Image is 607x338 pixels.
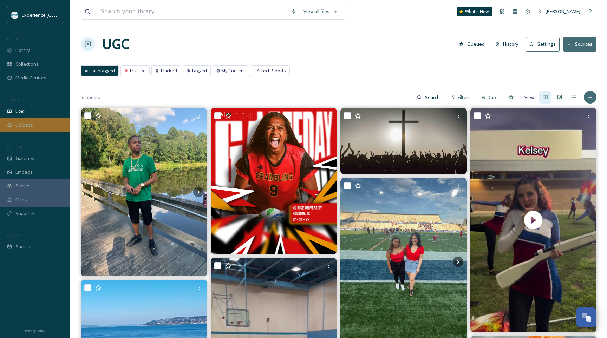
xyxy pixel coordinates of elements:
button: Queued [456,37,488,51]
a: [PERSON_NAME] [534,5,584,18]
span: Date [488,94,498,101]
span: 555 posts [81,94,100,101]
img: 24IZHUKKFBA4HCESFN4PRDEIEY.avif [11,12,18,19]
span: My Content [221,67,245,74]
span: COLLECT [7,97,22,102]
span: View: [524,94,536,101]
a: History [492,37,526,51]
span: Experience [GEOGRAPHIC_DATA] [22,12,91,18]
button: Settings [526,37,560,51]
a: Queued [456,37,492,51]
span: Media Centres [15,74,46,81]
span: Privacy Policy [25,329,45,333]
img: thumbnail [470,108,596,332]
a: UGC [102,34,129,55]
span: Uploads [15,122,33,128]
span: SOCIALS [7,233,21,238]
span: Tagged [191,67,207,74]
span: Tracked [160,67,177,74]
img: 𝐆𝐀𝐌𝐄𝐃𝐀𝐘🤩 🆚: #25 Rice 📍: Holloway Field | Houston, TX. 🕰️: 12 p.m. 🎥: ESPN+ 📊: Live Stats (riceowl... [211,108,337,254]
video: Some “before and after” clips of the guard! We will miss Guitar Hero but we are so excited for ou... [470,108,596,332]
span: Trusted [129,67,146,74]
input: Search your library [97,4,287,19]
span: MEDIA [7,36,19,41]
a: Settings [526,37,563,51]
button: Open Chat [576,307,596,327]
span: Maps [15,197,27,203]
span: Embeds [15,169,33,175]
span: LA Tech Sports [255,67,286,74]
span: Filters [458,94,471,101]
a: View all files [300,5,341,18]
span: Stories [15,183,31,189]
span: [PERSON_NAME] [546,8,580,14]
span: Collections [15,61,39,67]
span: Socials [15,244,30,250]
img: Praise, worship, and refresh 🙌 🍒🫐After service, swing by for a loaded tea. 🍉🍓 🎉Exciting surprises... [340,108,467,174]
span: SnapLink [15,210,35,217]
span: WIDGETS [7,144,23,150]
span: Galleries [15,155,34,162]
a: What's New [457,7,492,16]
span: Library [15,47,30,54]
span: UGC [15,108,25,115]
span: Hashtagged [90,67,115,74]
button: Sources [563,37,596,51]
a: Privacy Policy [25,326,45,334]
button: History [492,37,522,51]
input: Search [422,90,444,104]
img: Respect ya passion , stick to ya vision🎯 #fyp #gramfam [81,108,207,276]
